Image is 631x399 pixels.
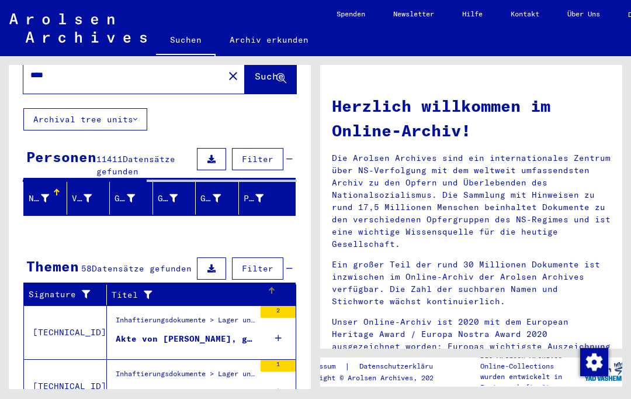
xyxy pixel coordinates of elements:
div: Vorname [72,192,92,205]
mat-header-cell: Geburtsname [110,182,153,215]
div: Geburtsname [115,189,152,208]
p: Unser Online-Archiv ist 2020 mit dem European Heritage Award / Europa Nostra Award 2020 ausgezeic... [332,316,611,365]
a: Archiv erkunden [216,26,323,54]
div: Prisoner # [244,189,282,208]
div: Geburtsdatum [200,192,221,205]
div: Geburtsname [115,192,135,205]
p: Die Arolsen Archives sind ein internationales Zentrum über NS-Verfolgung mit dem weltweit umfasse... [332,152,611,250]
span: Datensätze gefunden [96,154,175,177]
div: 2 [261,306,296,318]
div: Geburt‏ [158,189,196,208]
a: Datenschutzerklärung [350,360,455,373]
mat-header-cell: Geburt‏ [153,182,196,215]
span: Filter [242,263,273,274]
div: Akte von [PERSON_NAME], geboren am [DEMOGRAPHIC_DATA] [116,333,255,345]
div: Themen [26,256,79,277]
mat-header-cell: Vorname [67,182,110,215]
p: Ein großer Teil der rund 30 Millionen Dokumente ist inzwischen im Online-Archiv der Arolsen Archi... [332,259,611,308]
div: Signature [29,288,92,301]
div: Geburtsdatum [200,189,238,208]
button: Suche [245,57,296,94]
button: Clear [221,64,245,87]
div: Titel [112,286,282,304]
div: Personen [26,146,96,167]
p: Die Arolsen Archives Online-Collections [480,350,584,372]
td: [TECHNICAL_ID] [24,305,107,359]
div: Inhaftierungsdokumente > Lager und Ghettos > Konzentrationslager Mittelbau ([GEOGRAPHIC_DATA]) > ... [116,369,255,385]
div: Vorname [72,189,110,208]
span: Filter [242,154,273,164]
img: Zustimmung ändern [580,348,608,376]
span: Datensätze gefunden [92,263,192,274]
button: Archival tree units [23,108,147,130]
p: wurden entwickelt in Partnerschaft mit [480,372,584,393]
span: 58 [81,263,92,274]
a: Suchen [156,26,216,56]
div: Nachname [29,192,49,205]
img: Arolsen_neg.svg [9,13,147,43]
div: Geburt‏ [158,192,178,205]
span: Suche [255,70,284,82]
button: Filter [232,257,283,280]
p: Copyright © Arolsen Archives, 2021 [299,373,455,383]
div: | [299,360,455,373]
div: 1 [261,360,296,372]
mat-icon: close [226,69,240,83]
mat-header-cell: Prisoner # [239,182,296,215]
button: Filter [232,148,283,170]
span: 11411 [96,154,123,164]
div: Signature [29,286,106,304]
a: Impressum [299,360,345,373]
div: Prisoner # [244,192,264,205]
div: Nachname [29,189,67,208]
div: Inhaftierungsdokumente > Lager und Ghettos > Konzentrationslager [GEOGRAPHIC_DATA] > Individuelle... [116,315,255,331]
div: Titel [112,289,267,301]
h1: Herzlich willkommen im Online-Archiv! [332,94,611,143]
mat-header-cell: Geburtsdatum [196,182,239,215]
div: Akte von [PERSON_NAME], [PERSON_NAME], geboren am [DEMOGRAPHIC_DATA] [116,387,255,399]
mat-header-cell: Nachname [24,182,67,215]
